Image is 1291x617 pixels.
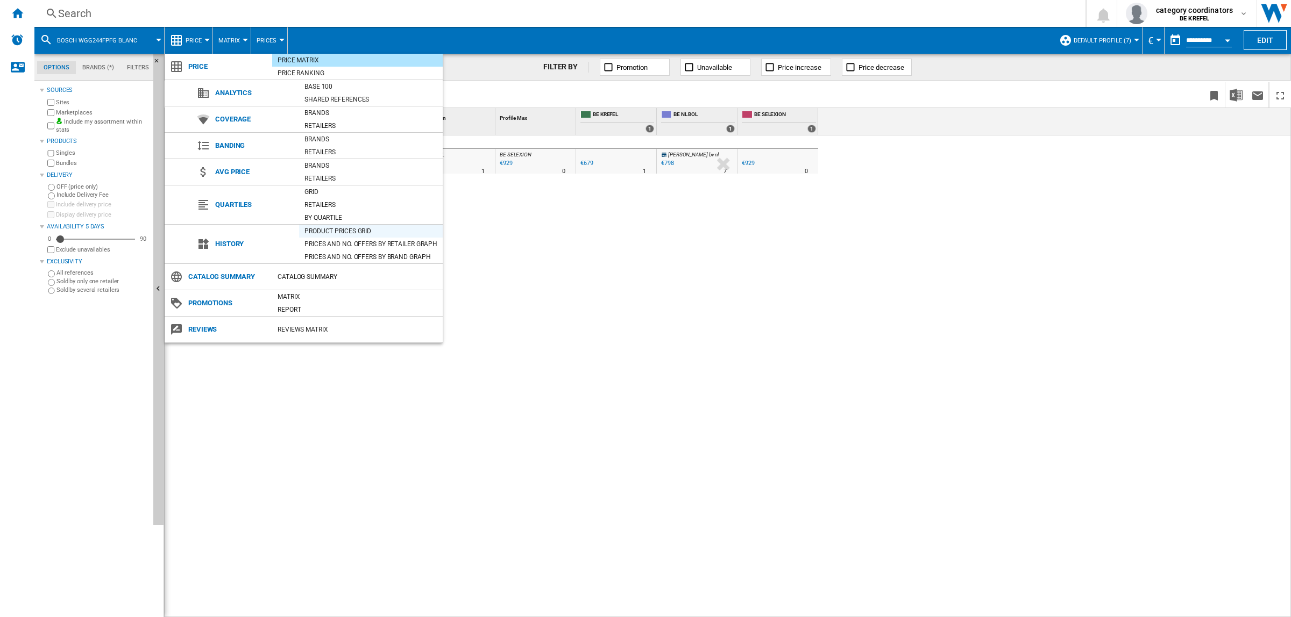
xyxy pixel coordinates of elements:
[272,291,443,302] div: Matrix
[210,138,299,153] span: Banding
[299,120,443,131] div: Retailers
[272,68,443,78] div: Price Ranking
[272,55,443,66] div: Price Matrix
[210,112,299,127] span: Coverage
[299,147,443,157] div: Retailers
[299,107,443,118] div: Brands
[272,324,443,335] div: REVIEWS Matrix
[299,160,443,171] div: Brands
[299,173,443,184] div: Retailers
[210,164,299,180] span: Avg price
[210,85,299,101] span: Analytics
[299,186,443,197] div: Grid
[299,81,443,92] div: Base 100
[272,304,443,315] div: Report
[299,94,443,105] div: Shared references
[299,199,443,210] div: Retailers
[210,197,299,212] span: Quartiles
[183,322,272,337] span: Reviews
[183,59,272,74] span: Price
[299,134,443,145] div: Brands
[299,252,443,262] div: Prices and No. offers by brand graph
[272,271,443,282] div: Catalog Summary
[183,269,272,284] span: Catalog Summary
[299,226,443,236] div: Product prices grid
[299,239,443,249] div: Prices and No. offers by retailer graph
[210,236,299,252] span: History
[183,296,272,311] span: Promotions
[299,212,443,223] div: By quartile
